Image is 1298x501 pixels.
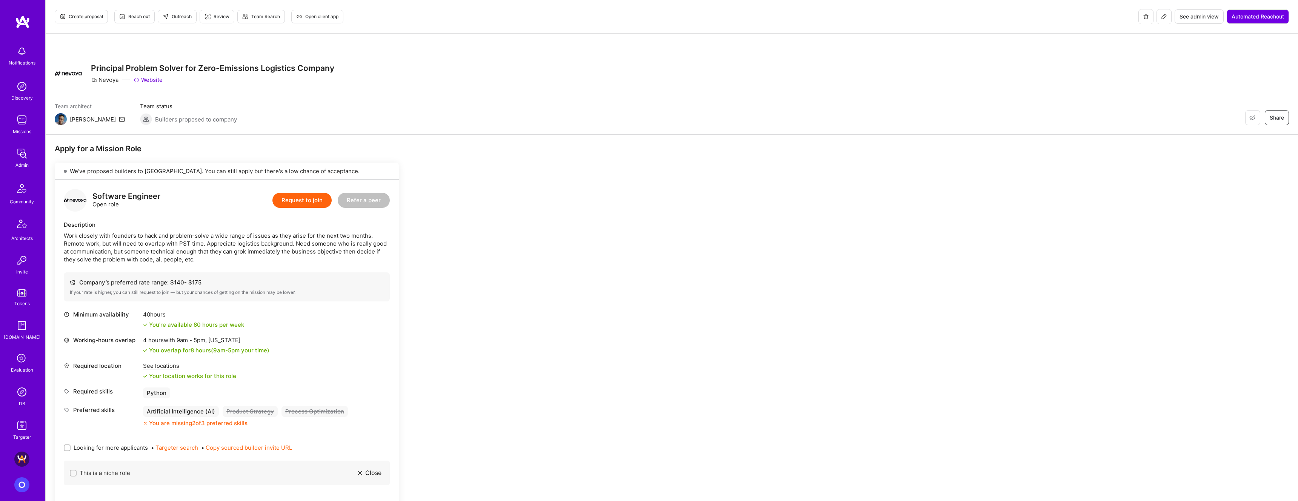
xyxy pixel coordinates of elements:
button: Refer a peer [338,193,390,208]
div: Python [143,387,170,398]
div: Process Optimization [281,406,348,417]
a: A.Team: AIR [12,452,31,467]
i: icon Mail [119,116,125,122]
i: icon CloseOrange [143,421,148,426]
i: icon Check [143,323,148,327]
img: Skill Targeter [14,418,29,433]
span: Reach out [119,13,150,20]
i: icon Clock [64,312,69,317]
i: icon Close [358,471,362,475]
div: Required skills [64,387,139,395]
div: [PERSON_NAME] [70,115,116,123]
i: icon Targeter [205,14,211,20]
img: Oscar - CRM team leader [14,477,29,492]
img: Invite [14,253,29,268]
span: 9am - 5pm , [175,337,208,344]
button: Outreach [158,10,197,23]
span: Outreach [163,13,192,20]
div: See locations [143,362,236,370]
button: Reach out [114,10,155,23]
img: A.Team: AIR [14,452,29,467]
i: icon CompanyGray [91,77,97,83]
button: Create proposal [55,10,108,23]
i: icon World [64,337,69,343]
div: Invite [16,268,28,276]
i: icon EyeClosed [1249,115,1255,121]
i: icon Tag [64,407,69,413]
span: Open client app [296,13,338,20]
img: Builders proposed to company [140,113,152,125]
div: Working-hours overlap [64,336,139,344]
div: Apply for a Mission Role [55,144,399,154]
div: Notifications [9,59,35,67]
button: Review [200,10,234,23]
div: Open role [92,192,160,208]
button: Close [355,467,384,479]
span: Team Search [242,13,280,20]
span: 9am - 5pm [213,347,240,354]
span: Team architect [55,102,125,110]
i: icon Proposal [60,14,66,20]
div: You're available 80 hours per week [143,321,244,329]
i: icon SelectionTeam [15,352,29,366]
i: icon Tag [64,389,69,394]
div: Artificial Intelligence (AI) [143,406,219,417]
button: Targeter search [155,444,198,452]
div: Admin [15,161,29,169]
span: Share [1270,114,1284,121]
div: Architects [11,234,33,242]
div: Product Strategy [223,406,278,417]
span: Create proposal [60,13,103,20]
img: discovery [14,79,29,94]
div: [DOMAIN_NAME] [4,333,40,341]
div: 4 hours with [US_STATE] [143,336,269,344]
div: Preferred skills [64,406,139,414]
img: guide book [14,318,29,333]
span: See admin view [1180,13,1219,20]
div: Targeter [13,433,31,441]
button: Automated Reachout [1227,9,1289,24]
span: Close [365,469,381,477]
div: We've proposed builders to [GEOGRAPHIC_DATA]. You can still apply but there's a low chance of acc... [55,163,399,180]
i: icon Check [143,348,148,353]
div: You overlap for 8 hours ( your time) [149,346,269,354]
div: Nevoya [91,76,118,84]
i: icon Location [64,363,69,369]
img: Admin Search [14,384,29,400]
button: See admin view [1175,9,1224,24]
div: Software Engineer [92,192,160,200]
div: Evaluation [11,366,33,374]
button: Share [1265,110,1289,125]
img: tokens [17,289,26,297]
div: Missions [13,128,31,135]
div: Community [10,198,34,206]
img: Architects [13,216,31,234]
span: Review [205,13,229,20]
img: logo [64,189,86,212]
div: Discovery [11,94,33,102]
div: Tokens [14,300,30,307]
span: This is a niche role [80,469,130,477]
i: icon Cash [70,280,75,285]
span: • [151,444,198,452]
button: Copy sourced builder invite URL [206,444,292,452]
div: Company’s preferred rate range: $ 140 - $ 175 [70,278,384,286]
h3: Principal Problem Solver for Zero-Emissions Logistics Company [91,63,334,73]
a: Website [134,76,163,84]
a: Oscar - CRM team leader [12,477,31,492]
div: Description [64,221,390,229]
div: Minimum availability [64,310,139,318]
button: Request to join [272,193,332,208]
span: • [201,444,292,452]
span: Team status [140,102,237,110]
div: 40 hours [143,310,244,318]
img: Community [13,180,31,198]
span: Automated Reachout [1232,13,1284,20]
img: logo [15,15,30,29]
div: Work closely with founders to hack and problem-solve a wide range of issues as they arise for the... [64,232,390,263]
span: Looking for more applicants [74,444,148,452]
img: bell [14,44,29,59]
img: Team Architect [55,113,67,125]
button: Team Search [237,10,285,23]
span: Builders proposed to company [155,115,237,123]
